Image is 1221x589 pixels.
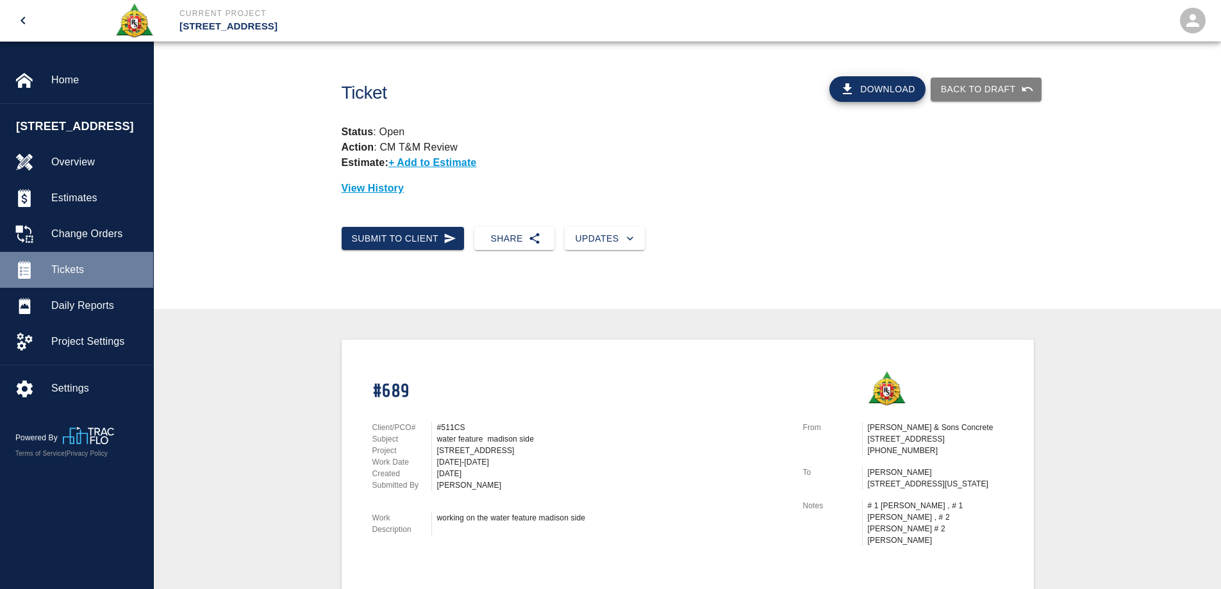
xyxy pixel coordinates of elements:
div: #511CS [437,422,788,433]
span: Project Settings [51,334,143,349]
p: Work Date [372,456,431,468]
div: working on the water feature madison side [437,512,788,524]
strong: Status [342,126,374,137]
a: Privacy Policy [67,450,108,457]
span: | [65,450,67,457]
p: [STREET_ADDRESS][US_STATE] [868,478,1003,490]
button: Back to Draft [931,78,1042,101]
div: water feature madison side [437,433,788,445]
p: [STREET_ADDRESS] [868,433,1003,445]
p: To [803,467,862,478]
p: Current Project [179,8,680,19]
p: Notes [803,500,862,511]
a: Terms of Service [15,450,65,457]
div: [PERSON_NAME] [437,479,788,491]
div: # 1 [PERSON_NAME] , # 1 [PERSON_NAME] , # 2 [PERSON_NAME] # 2 [PERSON_NAME] [868,500,1003,546]
iframe: Chat Widget [1157,527,1221,589]
strong: Estimate: [342,157,388,168]
span: Tickets [51,262,143,278]
p: [PERSON_NAME] & Sons Concrete [868,422,1003,433]
button: Updates [565,227,645,251]
span: [STREET_ADDRESS] [16,118,147,135]
span: Home [51,72,143,88]
span: Settings [51,381,143,396]
p: Submitted By [372,479,431,491]
strong: Action [342,142,374,153]
button: open drawer [8,5,38,36]
div: [DATE]-[DATE] [437,456,788,468]
img: TracFlo [63,427,114,444]
h1: Ticket [342,83,741,104]
p: Client/PCO# [372,422,431,433]
span: Change Orders [51,226,143,242]
p: + Add to Estimate [388,157,477,168]
p: Powered By [15,432,63,444]
button: Submit to Client [342,227,465,251]
span: Overview [51,154,143,170]
span: Daily Reports [51,298,143,313]
p: [PHONE_NUMBER] [868,445,1003,456]
h1: #689 [372,381,788,403]
p: : CM T&M Review [342,142,458,153]
p: [PERSON_NAME] [868,467,1003,478]
p: From [803,422,862,433]
p: Subject [372,433,431,445]
p: [STREET_ADDRESS] [179,19,680,34]
p: Created [372,468,431,479]
span: Estimates [51,190,143,206]
img: Roger & Sons Concrete [867,370,906,406]
div: [DATE] [437,468,788,479]
p: View History [342,181,1034,196]
p: : Open [342,124,1034,140]
p: Work Description [372,512,431,535]
img: Roger & Sons Concrete [115,3,154,38]
button: Download [829,76,926,102]
button: Share [474,227,554,251]
div: [STREET_ADDRESS] [437,445,788,456]
p: Project [372,445,431,456]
